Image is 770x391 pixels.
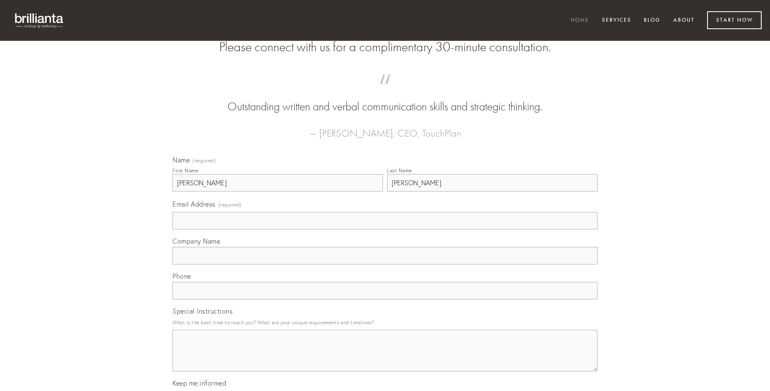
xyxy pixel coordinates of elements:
[387,167,412,174] div: Last Name
[565,14,595,27] a: Home
[172,200,215,208] span: Email Address
[172,307,232,315] span: Special Instructions
[668,14,700,27] a: About
[172,39,597,55] h2: Please connect with us for a complimentary 30-minute consultation.
[186,82,584,99] span: “
[172,237,220,245] span: Company Name
[638,14,666,27] a: Blog
[192,158,216,163] span: (required)
[8,8,71,32] img: brillianta - research, strategy, marketing
[186,82,584,115] blockquote: Outstanding written and verbal communication skills and strategic thinking.
[218,199,242,210] span: (required)
[172,156,190,164] span: Name
[172,167,198,174] div: First Name
[597,14,637,27] a: Services
[172,379,226,387] span: Keep me informed
[172,272,191,280] span: Phone
[186,115,584,142] figcaption: — [PERSON_NAME], CEO, TouchPlan
[707,11,762,29] a: Start Now
[172,317,597,328] p: What is the best time to reach you? What are your unique requirements and timelines?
